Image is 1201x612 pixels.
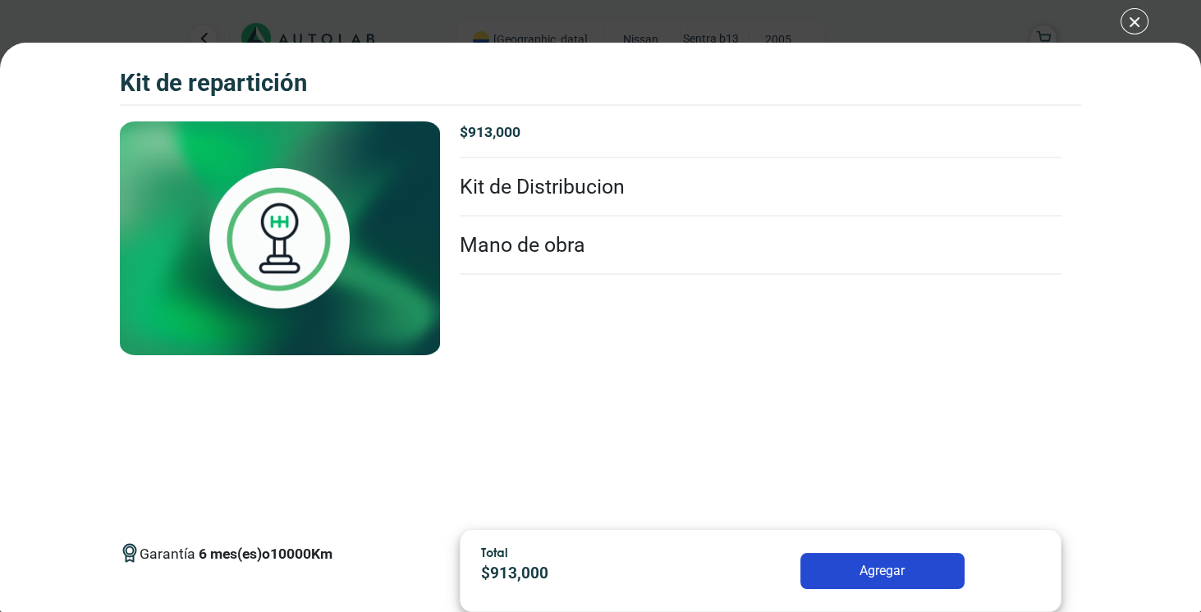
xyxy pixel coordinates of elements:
[460,121,1061,143] p: $ 913,000
[481,545,508,559] span: Total
[800,553,965,589] button: Agregar
[199,543,332,564] p: 6 mes(es) o 10000 Km
[120,69,307,98] h3: Kit de Repartición
[460,217,1061,275] li: Mano de obra
[140,543,332,578] span: Garantía
[460,158,1061,217] li: Kit de Distribucion
[481,562,699,586] p: $ 913,000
